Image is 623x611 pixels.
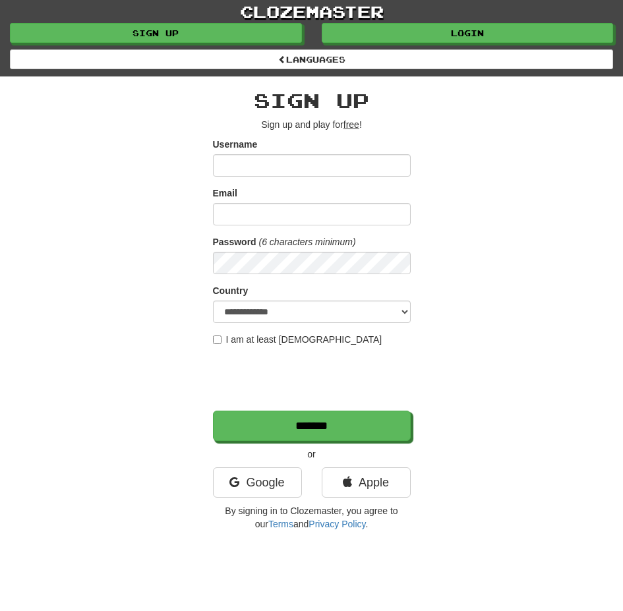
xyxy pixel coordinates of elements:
label: Country [213,284,249,297]
p: Sign up and play for ! [213,118,411,131]
label: I am at least [DEMOGRAPHIC_DATA] [213,333,382,346]
a: Terms [268,519,293,529]
h2: Sign up [213,90,411,111]
input: I am at least [DEMOGRAPHIC_DATA] [213,335,222,344]
a: Sign up [10,23,302,43]
a: Login [322,23,614,43]
label: Email [213,187,237,200]
a: Languages [10,49,613,69]
label: Password [213,235,256,248]
label: Username [213,138,258,151]
p: or [213,448,411,461]
em: (6 characters minimum) [259,237,356,247]
a: Apple [322,467,411,498]
p: By signing in to Clozemaster, you agree to our and . [213,504,411,531]
a: Google [213,467,302,498]
a: Privacy Policy [309,519,365,529]
iframe: reCAPTCHA [213,353,413,404]
u: free [343,119,359,130]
